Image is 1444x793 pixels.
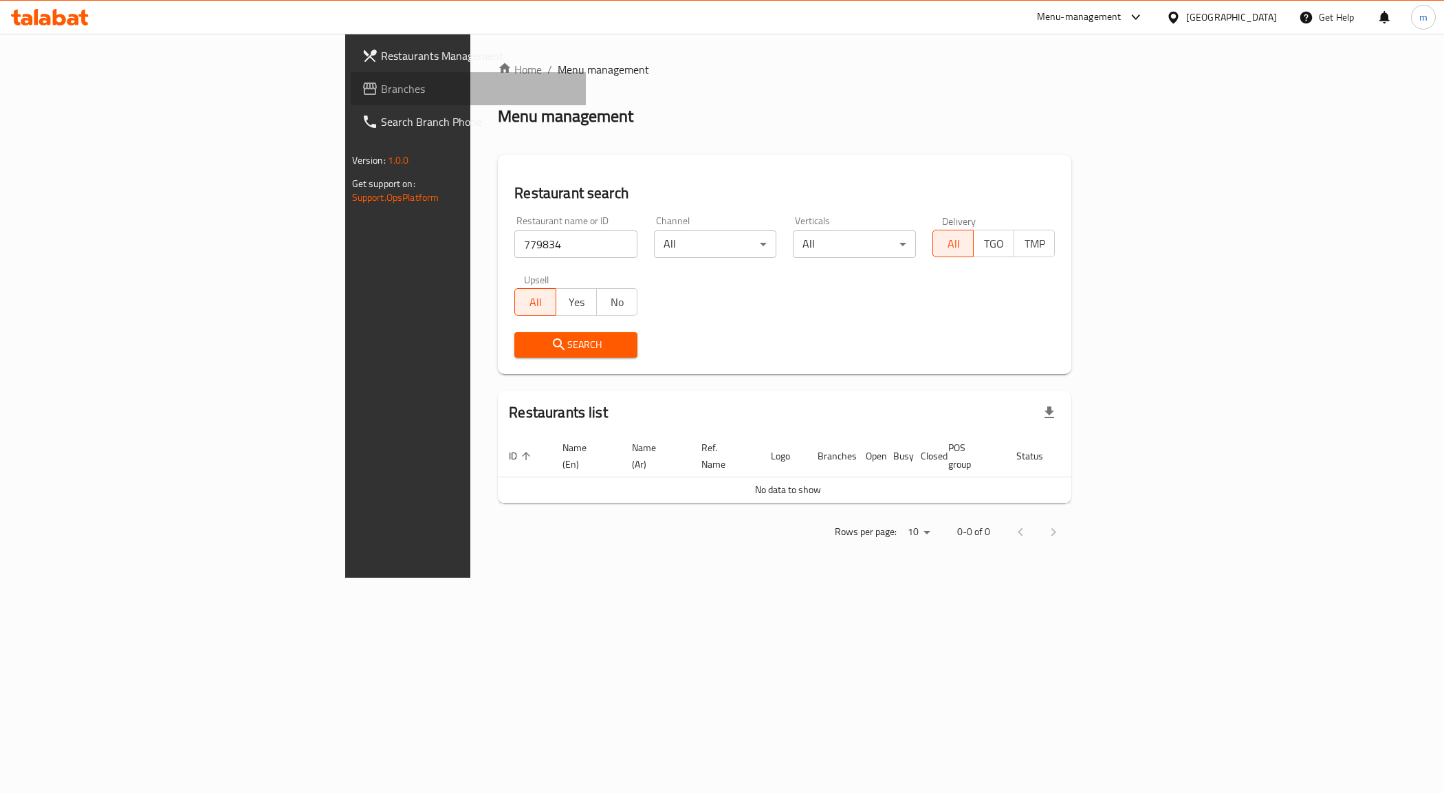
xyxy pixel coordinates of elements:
th: Closed [910,435,937,477]
nav: breadcrumb [498,61,1071,78]
span: TMP [1020,234,1049,254]
button: TMP [1014,230,1055,257]
div: All [793,230,916,258]
span: Name (Ar) [632,439,674,472]
span: Branches [381,80,576,97]
span: Search [525,336,626,354]
h2: Restaurants list [509,402,607,423]
span: Status [1016,448,1061,464]
a: Restaurants Management [351,39,587,72]
button: No [596,288,637,316]
div: [GEOGRAPHIC_DATA] [1186,10,1277,25]
button: Search [514,332,637,358]
th: Busy [882,435,910,477]
span: All [939,234,968,254]
span: Restaurants Management [381,47,576,64]
th: Open [855,435,882,477]
span: Search Branch Phone [381,113,576,130]
div: Menu-management [1037,9,1122,25]
a: Search Branch Phone [351,105,587,138]
button: All [514,288,556,316]
table: enhanced table [498,435,1125,503]
span: Version: [352,151,386,169]
a: Support.OpsPlatform [352,188,439,206]
span: TGO [979,234,1009,254]
input: Search for restaurant name or ID.. [514,230,637,258]
span: No data to show [755,481,821,499]
span: m [1419,10,1427,25]
button: All [932,230,974,257]
span: No [602,292,632,312]
span: Ref. Name [701,439,743,472]
a: Branches [351,72,587,105]
label: Upsell [524,274,549,284]
p: 0-0 of 0 [957,523,990,541]
button: Yes [556,288,597,316]
span: ID [509,448,535,464]
th: Branches [807,435,855,477]
span: Get support on: [352,175,415,193]
span: Menu management [558,61,649,78]
div: All [654,230,777,258]
button: TGO [973,230,1014,257]
h2: Restaurant search [514,183,1055,204]
div: Rows per page: [902,522,935,543]
span: Yes [562,292,591,312]
span: 1.0.0 [388,151,409,169]
span: All [521,292,550,312]
span: POS group [948,439,989,472]
th: Logo [760,435,807,477]
div: Export file [1033,396,1066,429]
p: Rows per page: [835,523,897,541]
label: Delivery [942,216,976,226]
span: Name (En) [562,439,604,472]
